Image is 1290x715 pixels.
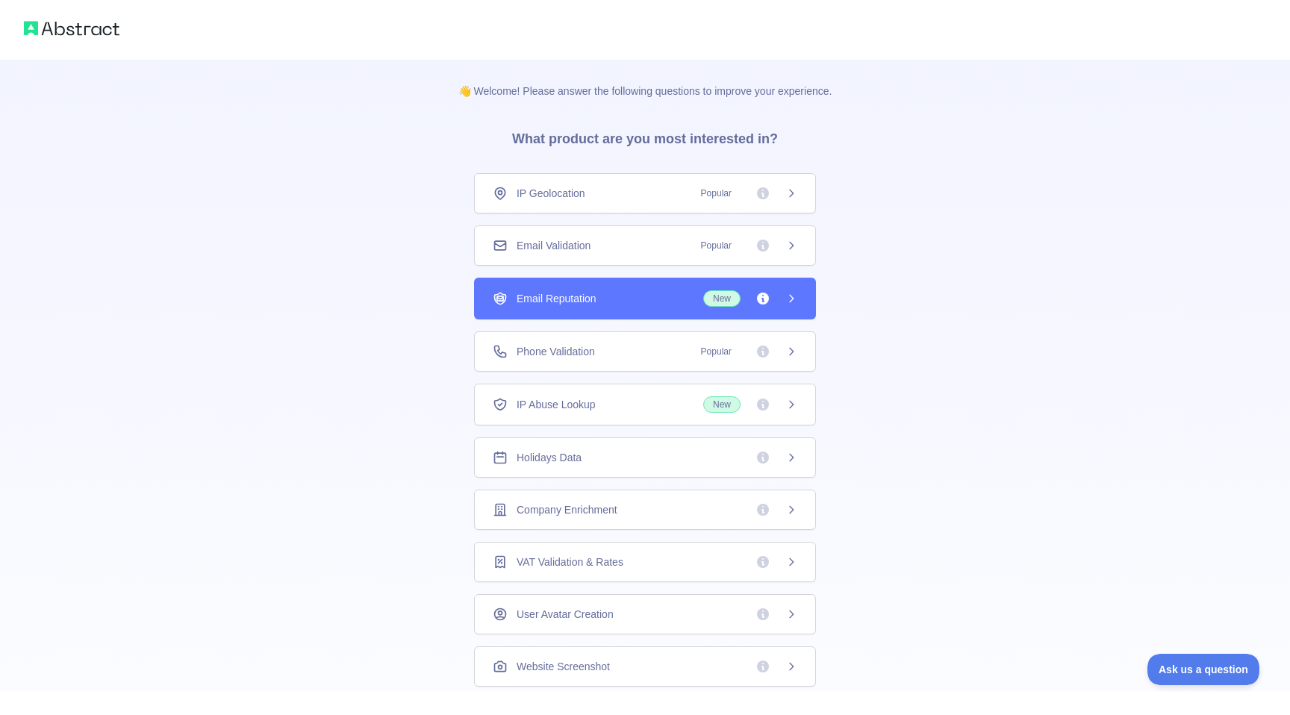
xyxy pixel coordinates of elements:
span: New [703,290,741,307]
span: Company Enrichment [517,502,617,517]
iframe: Toggle Customer Support [1147,654,1260,685]
h3: What product are you most interested in? [488,99,802,173]
p: 👋 Welcome! Please answer the following questions to improve your experience. [434,60,856,99]
span: Email Validation [517,238,591,253]
span: Holidays Data [517,450,582,465]
span: Popular [692,344,741,359]
span: New [703,396,741,413]
img: Abstract logo [24,18,119,39]
span: VAT Validation & Rates [517,555,623,569]
span: Email Reputation [517,291,596,306]
span: User Avatar Creation [517,607,614,622]
span: Phone Validation [517,344,595,359]
span: Popular [692,238,741,253]
span: IP Abuse Lookup [517,397,596,412]
span: IP Geolocation [517,186,585,201]
span: Website Screenshot [517,659,610,674]
span: Popular [692,186,741,201]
